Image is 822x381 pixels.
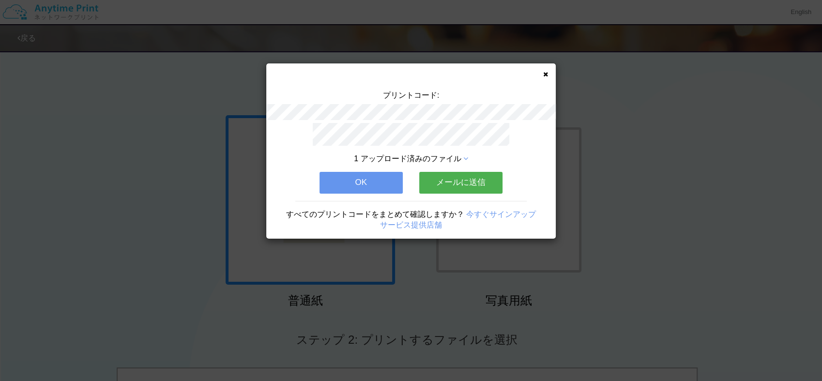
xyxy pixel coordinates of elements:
[354,154,461,163] span: 1 アップロード済みのファイル
[419,172,502,193] button: メールに送信
[320,172,403,193] button: OK
[466,210,536,218] a: 今すぐサインアップ
[286,210,464,218] span: すべてのプリントコードをまとめて確認しますか？
[380,221,442,229] a: サービス提供店舗
[383,91,439,99] span: プリントコード:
